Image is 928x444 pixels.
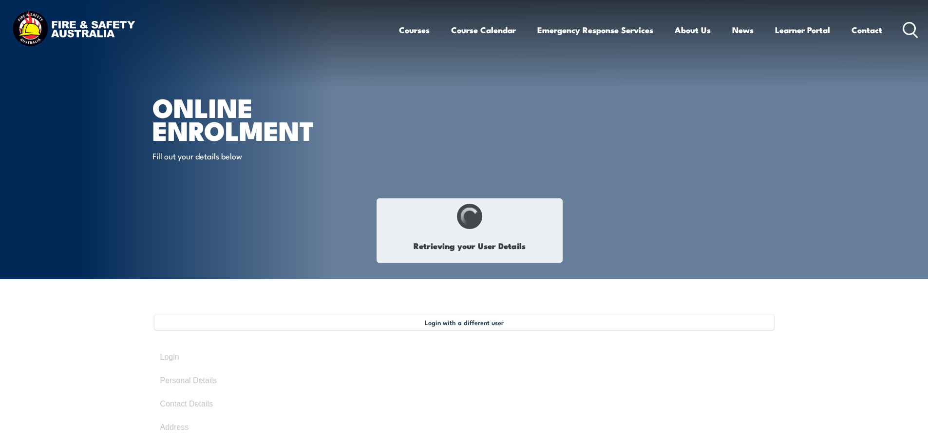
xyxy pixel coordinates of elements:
[425,318,504,326] span: Login with a different user
[775,17,830,43] a: Learner Portal
[732,17,754,43] a: News
[152,96,393,141] h1: Online Enrolment
[675,17,711,43] a: About Us
[451,17,516,43] a: Course Calendar
[852,17,882,43] a: Contact
[537,17,653,43] a: Emergency Response Services
[399,17,430,43] a: Courses
[382,234,557,257] h1: Retrieving your User Details
[152,150,330,161] p: Fill out your details below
